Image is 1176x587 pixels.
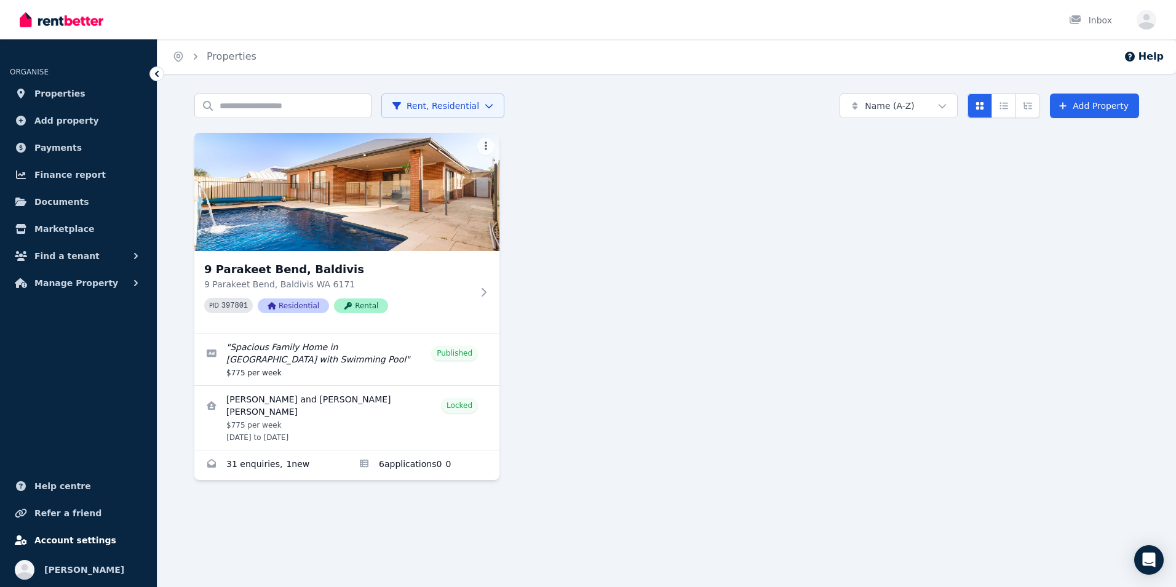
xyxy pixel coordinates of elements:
[10,162,147,187] a: Finance report
[1124,49,1164,64] button: Help
[1050,94,1139,118] a: Add Property
[10,244,147,268] button: Find a tenant
[381,94,504,118] button: Rent, Residential
[967,94,1040,118] div: View options
[1134,545,1164,575] div: Open Intercom Messenger
[34,479,91,493] span: Help centre
[10,474,147,498] a: Help centre
[157,39,271,74] nav: Breadcrumb
[221,301,248,310] code: 397801
[10,81,147,106] a: Properties
[840,94,958,118] button: Name (A-Z)
[10,528,147,553] a: Account settings
[34,140,82,155] span: Payments
[10,108,147,133] a: Add property
[34,194,89,209] span: Documents
[207,50,256,62] a: Properties
[967,94,992,118] button: Card view
[10,501,147,525] a: Refer a friend
[204,261,472,278] h3: 9 Parakeet Bend, Baldivis
[44,562,124,577] span: [PERSON_NAME]
[34,222,94,236] span: Marketplace
[34,167,106,182] span: Finance report
[194,450,347,480] a: Enquiries for 9 Parakeet Bend, Baldivis
[10,217,147,241] a: Marketplace
[1015,94,1040,118] button: Expanded list view
[34,533,116,548] span: Account settings
[1069,14,1112,26] div: Inbox
[34,86,85,101] span: Properties
[865,100,915,112] span: Name (A-Z)
[34,113,99,128] span: Add property
[10,68,49,76] span: ORGANISE
[194,133,499,333] a: 9 Parakeet Bend, Baldivis9 Parakeet Bend, Baldivis9 Parakeet Bend, Baldivis WA 6171PID 397801Resi...
[258,298,329,313] span: Residential
[10,190,147,214] a: Documents
[334,298,388,313] span: Rental
[477,138,495,155] button: More options
[392,100,479,112] span: Rent, Residential
[204,278,472,290] p: 9 Parakeet Bend, Baldivis WA 6171
[991,94,1016,118] button: Compact list view
[34,506,101,521] span: Refer a friend
[10,271,147,295] button: Manage Property
[194,386,499,450] a: View details for Fiona Elliot and ROSS MACGREGOR ELLIOT
[10,135,147,160] a: Payments
[347,450,499,480] a: Applications for 9 Parakeet Bend, Baldivis
[194,333,499,385] a: Edit listing: Spacious Family Home in Baldivis with Swimming Pool
[34,276,118,290] span: Manage Property
[194,133,499,251] img: 9 Parakeet Bend, Baldivis
[34,249,100,263] span: Find a tenant
[20,10,103,29] img: RentBetter
[209,302,219,309] small: PID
